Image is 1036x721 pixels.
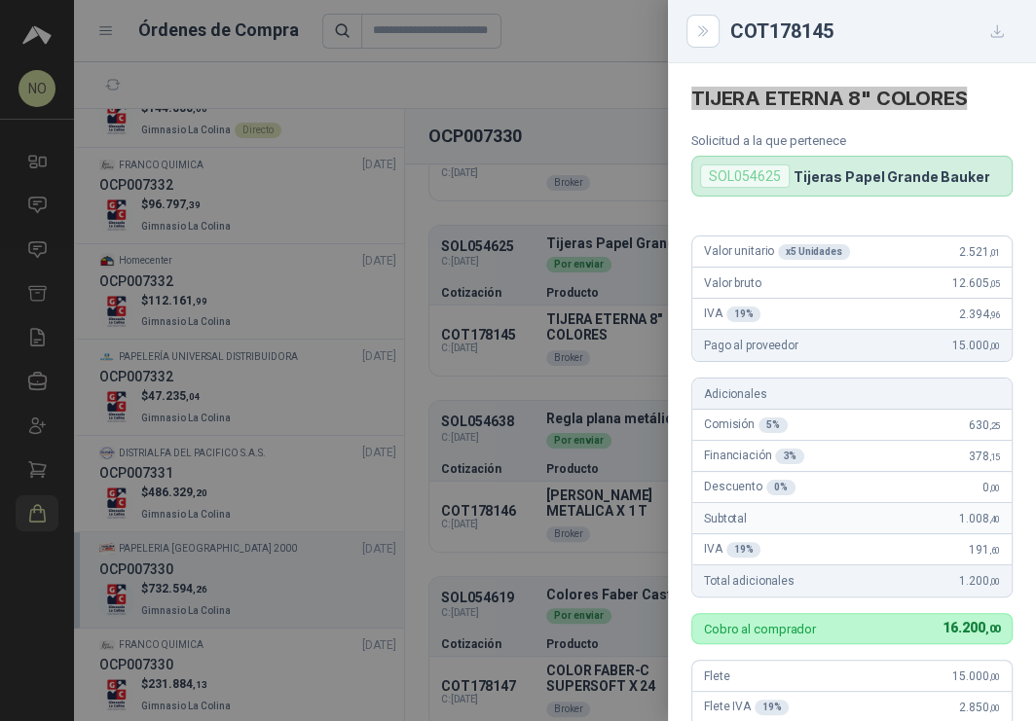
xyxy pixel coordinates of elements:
span: 630 [969,418,1000,432]
span: IVA [704,542,760,558]
div: 19 % [726,542,761,558]
span: IVA [704,306,760,322]
span: ,00 [988,671,1000,682]
span: 378 [969,450,1000,463]
span: ,00 [988,341,1000,351]
span: Comisión [704,417,788,433]
span: 191 [969,543,1000,557]
span: 15.000 [952,339,1000,352]
span: Flete IVA [704,700,789,715]
h4: TIJERA ETERNA 8" COLORES [691,87,1013,110]
span: Financiación [704,449,804,464]
span: 0 [982,481,1000,494]
span: 12.605 [952,276,1000,290]
p: Solicitud a la que pertenece [691,133,1013,148]
div: 5 % [758,417,788,433]
span: 2.850 [959,701,1000,714]
span: ,96 [988,309,1000,320]
span: Flete [704,669,729,683]
span: 1.200 [959,574,1000,588]
div: Adicionales [692,379,1012,410]
p: Cobro al comprador [704,623,816,635]
div: 19 % [755,700,790,715]
span: Valor unitario [704,244,850,260]
span: Valor bruto [704,276,760,290]
div: SOL054625 [700,164,790,188]
span: ,25 [988,420,1000,431]
span: ,00 [984,623,1000,635]
div: COT178145 [730,16,1013,47]
span: ,01 [988,247,1000,258]
div: 19 % [726,306,761,322]
div: Total adicionales [692,565,1012,596]
span: 1.008 [959,512,1000,525]
span: Descuento [704,480,795,495]
div: 3 % [775,449,804,464]
span: ,00 [988,703,1000,713]
div: x 5 Unidades [778,244,850,260]
button: Close [691,19,715,43]
div: 0 % [766,480,795,495]
span: 15.000 [952,669,1000,683]
span: 16.200 [943,620,1000,635]
span: 2.521 [959,245,1000,259]
span: Pago al proveedor [704,339,798,352]
span: ,05 [988,278,1000,289]
span: ,00 [988,576,1000,587]
span: ,60 [988,545,1000,556]
span: ,00 [988,483,1000,493]
span: ,40 [988,514,1000,524]
p: Tijeras Papel Grande Bauker [794,168,989,185]
span: ,15 [988,451,1000,462]
span: Subtotal [704,512,747,525]
span: 2.394 [959,307,1000,321]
